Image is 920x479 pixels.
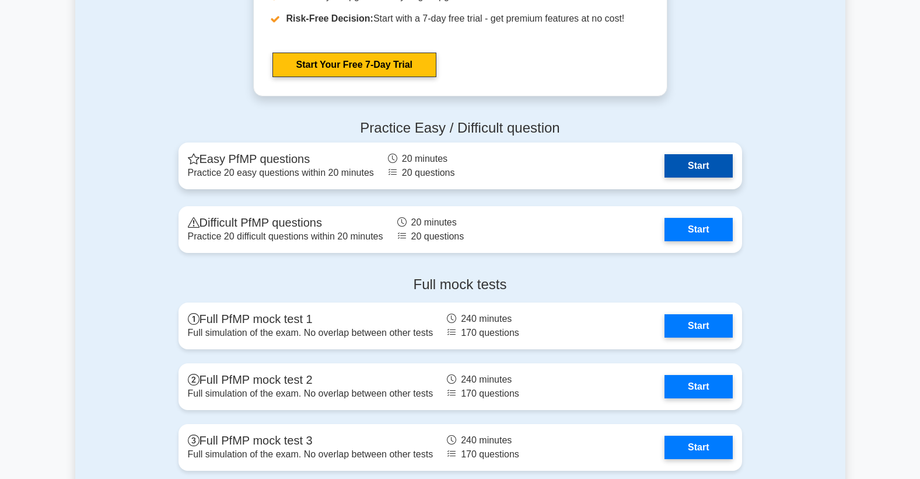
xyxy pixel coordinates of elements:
[664,375,732,398] a: Start
[664,436,732,459] a: Start
[664,218,732,241] a: Start
[179,276,742,293] h4: Full mock tests
[272,53,436,77] a: Start Your Free 7-Day Trial
[664,314,732,338] a: Start
[179,120,742,137] h4: Practice Easy / Difficult question
[664,154,732,178] a: Start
